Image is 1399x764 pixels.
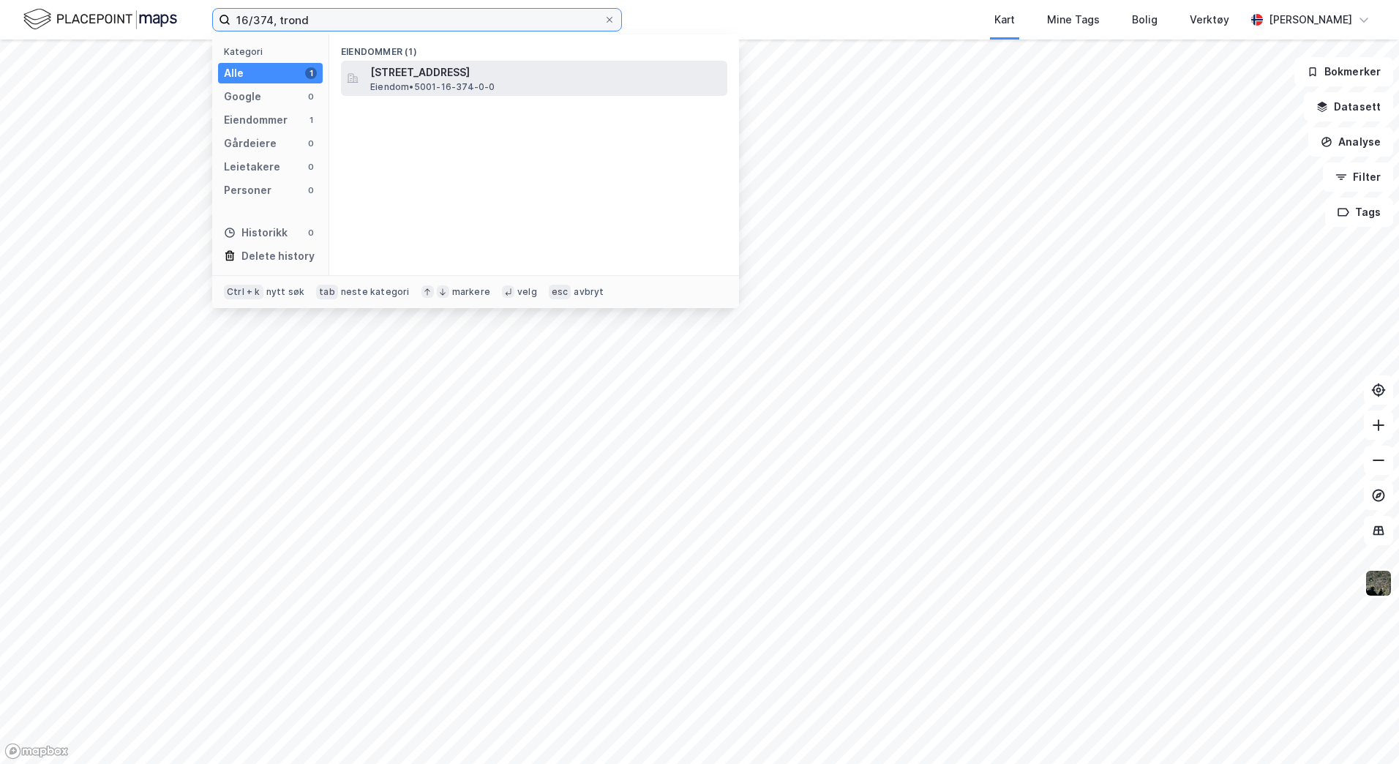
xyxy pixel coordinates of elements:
div: Verktøy [1190,11,1229,29]
button: Analyse [1308,127,1393,157]
div: Alle [224,64,244,82]
div: 0 [305,161,317,173]
div: Personer [224,181,271,199]
div: avbryt [574,286,604,298]
div: Eiendommer [224,111,288,129]
div: Ctrl + k [224,285,263,299]
div: 0 [305,227,317,239]
button: Bokmerker [1294,57,1393,86]
div: tab [316,285,338,299]
div: Mine Tags [1047,11,1100,29]
div: neste kategori [341,286,410,298]
span: Eiendom • 5001-16-374-0-0 [370,81,495,93]
div: 0 [305,91,317,102]
button: Datasett [1304,92,1393,121]
div: Historikk [224,224,288,241]
div: Kategori [224,46,323,57]
input: Søk på adresse, matrikkel, gårdeiere, leietakere eller personer [230,9,604,31]
div: nytt søk [266,286,305,298]
div: Google [224,88,261,105]
button: Tags [1325,198,1393,227]
div: 1 [305,114,317,126]
div: [PERSON_NAME] [1269,11,1352,29]
div: Delete history [241,247,315,265]
img: logo.f888ab2527a4732fd821a326f86c7f29.svg [23,7,177,32]
div: Kontrollprogram for chat [1326,694,1399,764]
div: Kart [994,11,1015,29]
div: 1 [305,67,317,79]
div: Bolig [1132,11,1158,29]
iframe: Chat Widget [1326,694,1399,764]
div: 0 [305,184,317,196]
span: [STREET_ADDRESS] [370,64,721,81]
img: 9k= [1365,569,1392,597]
div: Gårdeiere [224,135,277,152]
div: velg [517,286,537,298]
div: 0 [305,138,317,149]
a: Mapbox homepage [4,743,69,760]
div: Eiendommer (1) [329,34,739,61]
div: esc [549,285,571,299]
div: Leietakere [224,158,280,176]
div: markere [452,286,490,298]
button: Filter [1323,162,1393,192]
